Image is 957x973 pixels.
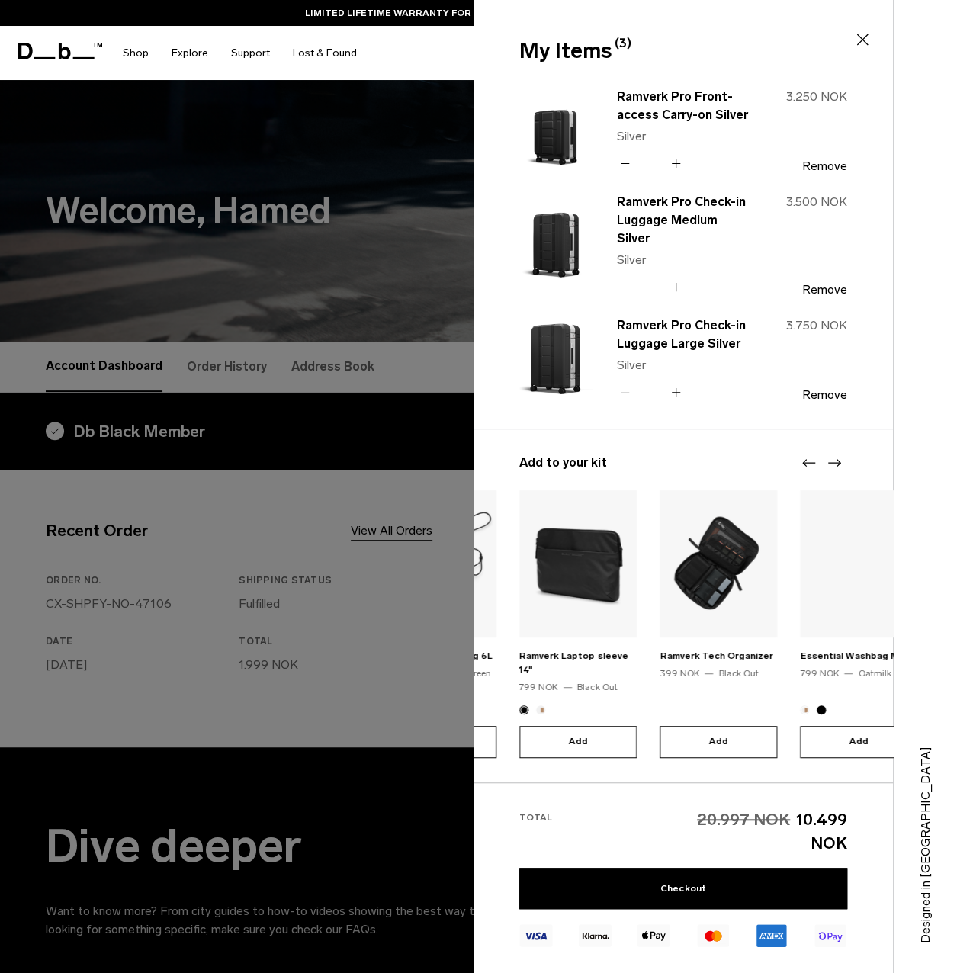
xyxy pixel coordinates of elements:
nav: Main Navigation [111,26,368,80]
div: Black Out [577,680,617,694]
h3: Add to your kit [519,454,847,472]
button: Oatmilk [536,705,545,714]
div: 7 / 20 [519,490,637,758]
span: 3.500 NOK [786,194,847,209]
img: Ramverk Laptop sleeve 14" Black Out [519,490,637,637]
div: Next slide [824,446,844,480]
span: 10.499 NOK [796,810,847,853]
button: Remove [802,388,847,402]
a: Explore [172,26,208,80]
a: LIMITED LIFETIME WARRANTY FOR DB [DEMOGRAPHIC_DATA] MEMBERS [305,6,653,20]
p: Designed in [GEOGRAPHIC_DATA] [917,714,935,943]
div: Previous slide [798,446,819,480]
span: 799 NOK [519,682,558,692]
p: Silver [617,127,751,146]
button: Black Out [817,705,826,714]
button: Add to Cart [800,726,917,758]
button: Add to Cart [660,726,777,758]
img: Essential Washbag M Oatmilk [800,490,917,637]
span: 3.250 NOK [786,89,847,104]
span: Total [519,812,552,823]
img: RTO-2.png [660,490,777,637]
div: 6 / 20 [379,490,496,758]
a: Ramverk Pro Check-in Luggage Medium Silver [617,193,751,248]
a: Shop [123,26,149,80]
button: Oatmilk [800,705,809,714]
div: 8 / 20 [660,490,777,758]
span: 799 NOK [800,668,839,679]
a: Ramverk Laptop sleeve 14" [519,650,628,675]
p: Silver [617,251,751,269]
div: Black Out [718,666,758,680]
div: Oatmilk [858,666,891,680]
a: Essential Washbag M [800,650,898,661]
span: (3) [615,34,631,53]
button: Remove [802,159,847,173]
p: Silver [617,356,751,374]
a: Checkout [519,868,847,909]
span: 3.750 NOK [786,318,847,332]
span: 20.997 NOK [697,810,793,829]
a: Ramverk Pro Check-in Luggage Large Silver [617,316,751,353]
a: Ramverk Tech Organizer [660,650,772,661]
div: 9 / 20 [800,490,917,758]
span: 399 NOK [660,668,699,679]
button: Add to Cart [519,726,637,758]
button: Black Out [519,705,528,714]
a: Support [231,26,270,80]
a: Lost & Found [293,26,357,80]
div: My Items [519,35,844,67]
a: Ramverk Pro Front-access Carry-on Silver [617,88,751,124]
button: Remove [802,283,847,297]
